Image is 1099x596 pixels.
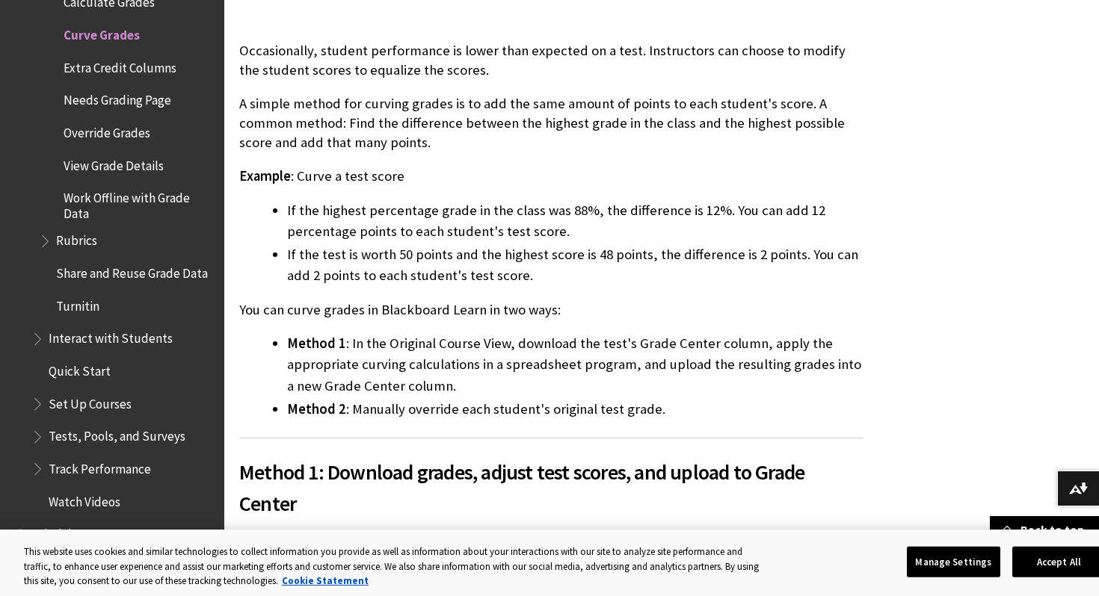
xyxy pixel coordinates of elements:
[239,167,863,186] p: : Curve a test score
[282,574,369,587] a: More information about your privacy, opens in a new tab
[287,200,863,242] li: If the highest percentage grade in the class was 88%, the difference is 12%. You can add 12 perce...
[49,326,173,347] span: Interact with Students
[287,400,346,417] span: Method 2
[287,399,863,420] li: : Manually override each student's original test grade.
[907,546,1000,577] button: Manage Settings
[49,456,151,477] span: Track Performance
[56,294,99,314] span: Turnitin
[287,333,863,396] li: : In the Original Course View, download the test's Grade Center column, apply the appropriate cur...
[24,544,769,589] div: This website uses cookies and similar technologies to collect information you provide as well as ...
[64,55,176,75] span: Extra Credit Columns
[64,186,214,221] span: Work Offline with Grade Data
[64,120,150,140] span: Override Grades
[64,153,164,173] span: View Grade Details
[56,229,97,249] span: Rubrics
[287,335,346,352] span: Method 1
[287,244,863,286] li: If the test is worth 50 points and the highest score is 48 points, the difference is 2 points. Yo...
[64,22,140,43] span: Curve Grades
[239,94,863,153] p: A simple method for curving grades is to add the same amount of points to each student's score. A...
[49,424,185,444] span: Tests, Pools, and Surveys
[56,261,208,281] span: Share and Reuse Grade Data
[990,516,1099,544] a: Back to top
[239,41,863,80] p: Occasionally, student performance is lower than expected on a test. Instructors can choose to mod...
[49,489,120,509] span: Watch Videos
[49,358,111,379] span: Quick Start
[49,391,132,412] span: Set Up Courses
[34,522,108,542] span: Administrator
[239,300,863,320] p: You can curve grades in Blackboard Learn in two ways:
[239,167,291,184] span: Example
[239,456,863,519] span: Method 1: Download grades, adjust test scores, and upload to Grade Center
[64,88,171,108] span: Needs Grading Page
